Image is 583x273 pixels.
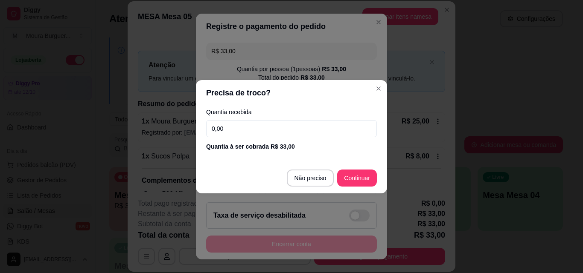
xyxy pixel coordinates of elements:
button: Não preciso [287,170,334,187]
label: Quantia recebida [206,109,377,115]
div: Quantia à ser cobrada R$ 33,00 [206,142,377,151]
header: Precisa de troco? [196,80,387,106]
button: Close [372,82,385,95]
button: Continuar [337,170,377,187]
